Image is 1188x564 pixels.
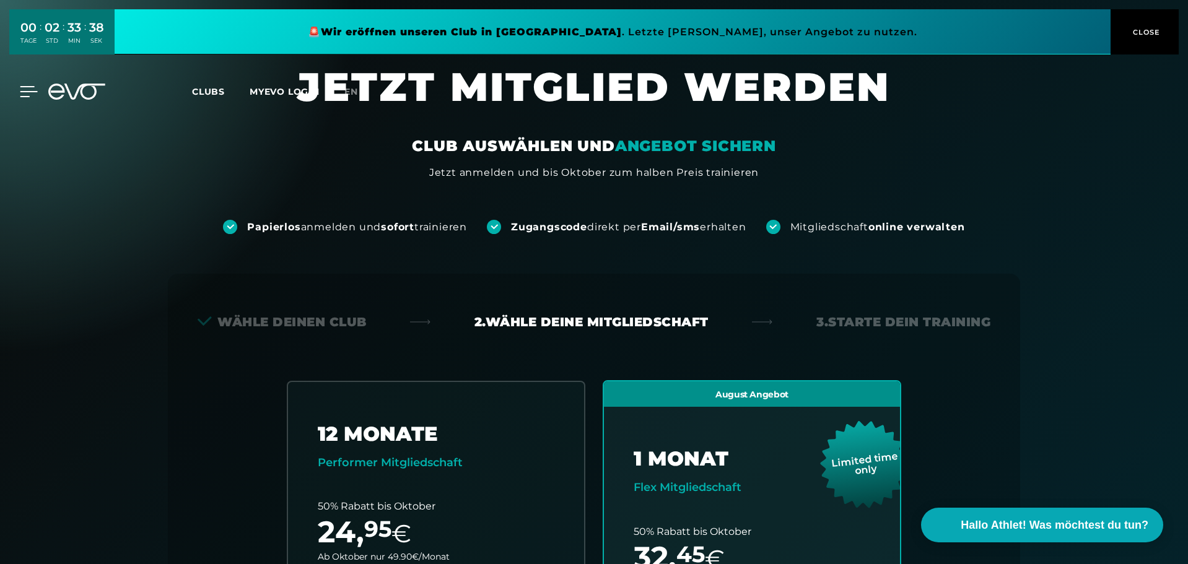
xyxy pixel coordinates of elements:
div: direkt per erhalten [511,220,746,234]
div: Mitgliedschaft [790,220,965,234]
div: CLUB AUSWÄHLEN UND [412,136,775,156]
div: anmelden und trainieren [247,220,467,234]
div: 2. Wähle deine Mitgliedschaft [474,313,709,331]
div: 33 [68,19,81,37]
span: Clubs [192,86,225,97]
div: TAGE [20,37,37,45]
a: en [344,85,373,99]
span: en [344,86,358,97]
div: : [63,20,64,53]
strong: Zugangscode [511,221,587,233]
div: STD [45,37,59,45]
div: 3. Starte dein Training [816,313,990,331]
strong: Email/sms [641,221,700,233]
strong: sofort [381,221,414,233]
em: ANGEBOT SICHERN [615,137,776,155]
div: : [84,20,86,53]
div: MIN [68,37,81,45]
div: : [40,20,41,53]
div: Wähle deinen Club [198,313,367,331]
strong: online verwalten [868,221,965,233]
span: Hallo Athlet! Was möchtest du tun? [961,517,1148,534]
strong: Papierlos [247,221,300,233]
div: 38 [89,19,104,37]
button: Hallo Athlet! Was möchtest du tun? [921,508,1163,542]
div: SEK [89,37,104,45]
div: 02 [45,19,59,37]
a: MYEVO LOGIN [250,86,320,97]
span: CLOSE [1130,27,1160,38]
div: Jetzt anmelden und bis Oktober zum halben Preis trainieren [429,165,759,180]
div: 00 [20,19,37,37]
button: CLOSE [1111,9,1179,54]
a: Clubs [192,85,250,97]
